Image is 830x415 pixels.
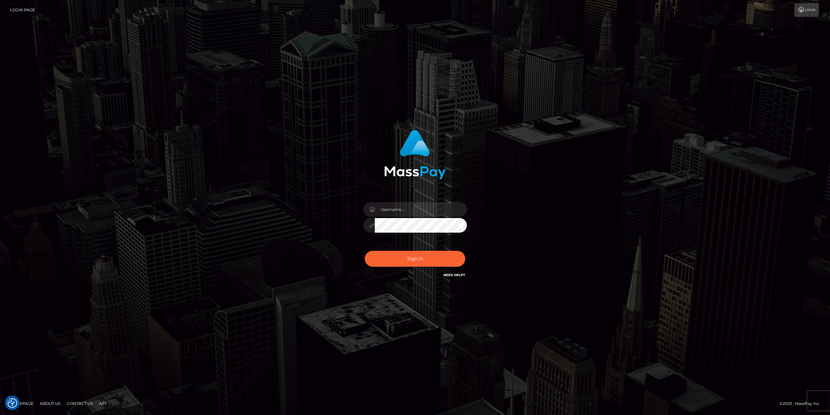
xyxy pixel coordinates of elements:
a: Login [794,3,819,17]
div: © 2025 , MassPay Inc. [779,400,825,407]
a: Contact Us [64,398,95,409]
input: Username... [375,202,467,217]
a: API [97,398,109,409]
img: MassPay Login [384,130,446,179]
a: Need Help? [444,273,465,277]
a: About Us [37,398,63,409]
button: Consent Preferences [7,398,17,408]
img: Revisit consent button [7,398,17,408]
a: Login Page [10,3,35,17]
button: Sign in [365,251,465,267]
a: Homepage [7,398,36,409]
